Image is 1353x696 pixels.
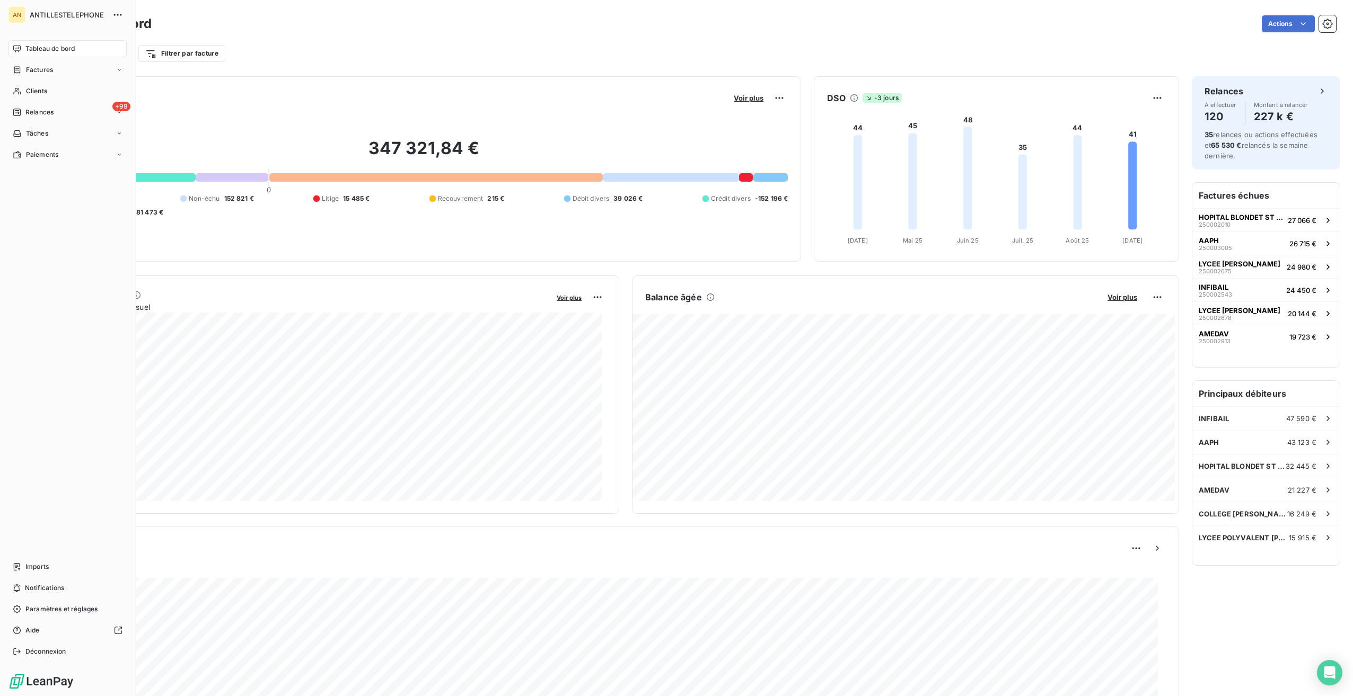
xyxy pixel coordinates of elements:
button: INFIBAIL25000254324 450 € [1192,278,1340,301]
span: 21 227 € [1288,486,1316,494]
span: HOPITAL BLONDET ST JOSEPH [1199,462,1286,470]
span: Non-échu [189,194,219,203]
span: Recouvrement [438,194,484,203]
span: 250002678 [1199,315,1232,321]
button: Voir plus [553,292,585,302]
button: LYCEE [PERSON_NAME]25000267524 980 € [1192,255,1340,278]
span: Voir plus [557,294,582,301]
span: 32 445 € [1286,462,1316,470]
span: Aide [25,626,40,635]
h6: Balance âgée [645,291,702,304]
span: 20 144 € [1288,309,1316,318]
span: -81 473 € [133,208,163,217]
span: 35 [1205,130,1213,139]
span: +99 [112,102,130,111]
span: Tâches [26,129,48,138]
span: Paiements [26,150,58,159]
span: 250002543 [1199,291,1232,298]
tspan: Août 25 [1066,237,1090,244]
tspan: Mai 25 [903,237,922,244]
span: Paramètres et réglages [25,604,98,614]
span: 39 026 € [613,194,643,203]
button: LYCEE [PERSON_NAME]25000267820 144 € [1192,301,1340,325]
span: AMEDAV [1199,486,1229,494]
span: 15 485 € [343,194,370,203]
span: Notifications [25,583,64,593]
span: Relances [25,108,54,117]
h2: 347 321,84 € [60,138,788,169]
button: AAPH25000300526 715 € [1192,231,1340,255]
span: 250003005 [1199,245,1232,251]
span: -152 196 € [755,194,788,203]
span: 24 450 € [1286,286,1316,295]
span: INFIBAIL [1199,283,1228,291]
span: ANTILLESTELEPHONE [30,11,106,19]
span: Débit divers [573,194,610,203]
span: COLLEGE [PERSON_NAME] [1199,510,1287,518]
span: Clients [26,86,47,96]
span: Chiffre d'affaires mensuel [60,301,549,313]
span: À effectuer [1205,102,1236,108]
span: 16 249 € [1287,510,1316,518]
span: Voir plus [1108,293,1137,301]
span: 152 821 € [224,194,254,203]
span: 65 530 € [1211,141,1241,149]
span: AAPH [1199,438,1219,447]
span: 47 590 € [1286,414,1316,423]
tspan: Juil. 25 [1012,237,1033,244]
span: Tableau de bord [25,44,75,53]
span: Factures [26,65,53,75]
span: 27 066 € [1288,216,1316,225]
span: AAPH [1199,236,1219,245]
span: relances ou actions effectuées et relancés la semaine dernière. [1205,130,1317,160]
button: Voir plus [1104,292,1140,302]
span: 250002010 [1199,221,1231,228]
h4: 120 [1205,108,1236,125]
span: 19 723 € [1289,333,1316,341]
button: AMEDAV25000291319 723 € [1192,325,1340,348]
div: Open Intercom Messenger [1317,660,1342,685]
span: Voir plus [734,94,763,102]
span: Montant à relancer [1254,102,1308,108]
span: LYCEE [PERSON_NAME] [1199,260,1280,268]
button: Voir plus [731,93,767,103]
button: HOPITAL BLONDET ST JOSEPH25000201027 066 € [1192,208,1340,231]
span: -3 jours [863,93,902,103]
span: AMEDAV [1199,329,1229,338]
tspan: [DATE] [848,237,868,244]
span: 0 [267,185,271,194]
span: 26 715 € [1289,239,1316,248]
tspan: [DATE] [1123,237,1143,244]
span: 15 915 € [1289,533,1316,542]
img: Logo LeanPay [8,673,74,690]
span: Déconnexion [25,647,66,656]
span: LYCEE POLYVALENT [PERSON_NAME] [1199,533,1289,542]
button: Filtrer par facture [138,45,225,62]
h6: Relances [1205,85,1243,97]
div: AN [8,6,25,23]
span: HOPITAL BLONDET ST JOSEPH [1199,213,1284,221]
span: 250002913 [1199,338,1231,344]
h6: Factures échues [1192,183,1340,208]
span: 43 123 € [1287,438,1316,447]
span: 215 € [487,194,504,203]
span: Imports [25,562,49,572]
h4: 227 k € [1254,108,1308,125]
span: Crédit divers [711,194,751,203]
button: Actions [1262,15,1315,32]
span: Litige [322,194,339,203]
h6: Principaux débiteurs [1192,381,1340,406]
h6: DSO [827,92,845,104]
span: LYCEE [PERSON_NAME] [1199,306,1280,315]
a: Aide [8,622,127,639]
span: 250002675 [1199,268,1232,274]
span: INFIBAIL [1199,414,1229,423]
span: 24 980 € [1287,263,1316,271]
tspan: Juin 25 [957,237,979,244]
